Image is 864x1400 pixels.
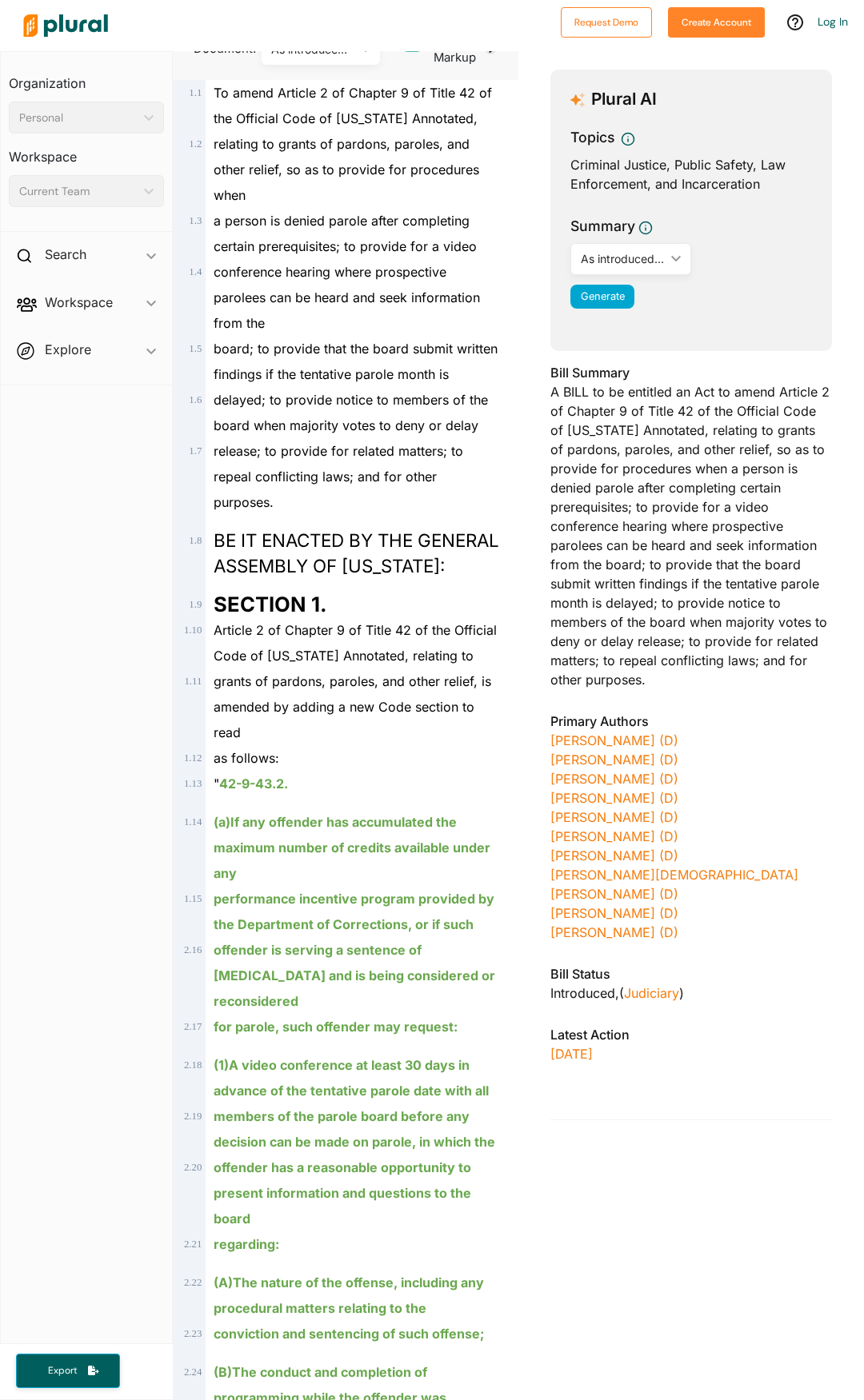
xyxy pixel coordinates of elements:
div: A BILL to be entitled an Act to amend Article 2 of Chapter 9 of Title 42 of the Official Code of ... [550,363,832,699]
span: 2 . 16 [184,944,202,955]
a: [PERSON_NAME] (D) [550,848,678,864]
span: 1 . 12 [184,752,202,764]
span: 2 . 24 [184,1366,202,1378]
div: Personal [19,110,138,126]
span: 1 . 11 [184,676,202,687]
ins: conviction and sentencing of such offense; [214,1326,484,1342]
span: release; to provide for related matters; to repeal conflicting laws; and for other purposes. [214,443,463,510]
ins: offender is serving a sentence of [MEDICAL_DATA] and is being considered or reconsidered [214,942,495,1009]
h3: Summary [570,216,635,237]
button: Create Account [668,7,765,38]
span: delayed; to provide notice to members of the board when majority votes to deny or delay [214,392,488,433]
div: As introduced LC 48 1294 [581,250,665,267]
ins: If any offender has accumulated the maximum number of credits available under any [214,814,490,881]
strong: (A) [214,1274,233,1290]
h3: Plural AI [591,90,657,110]
strong: (1) [214,1057,229,1073]
span: To amend Article 2 of Chapter 9 of Title 42 of the Official Code of [US_STATE] Annotated, [214,85,492,126]
span: 1 . 9 [189,599,202,610]
h3: Bill Summary [550,363,832,382]
h2: Search [45,245,86,263]
ins: members of the parole board before any decision can be made on parole, in which the [214,1108,495,1150]
a: [PERSON_NAME] (D) [550,732,678,748]
h3: Workspace [9,134,164,169]
div: Introduced , ( ) [550,983,832,1003]
a: Log In [818,14,848,29]
span: 1 . 1 [189,87,202,98]
button: Export [16,1354,120,1388]
a: [PERSON_NAME] (D) [550,905,678,921]
span: 2 . 21 [184,1238,202,1250]
a: Create Account [668,13,765,30]
span: a person is denied parole after completing certain prerequisites; to provide for a video [214,213,477,254]
a: [PERSON_NAME][DEMOGRAPHIC_DATA] [PERSON_NAME] (D) [550,867,798,902]
ins: 42-9-43.2. [219,776,288,792]
span: 1 . 8 [189,535,202,546]
span: 2 . 22 [184,1277,202,1288]
span: 1 . 2 [189,138,202,150]
a: [PERSON_NAME] (D) [550,752,678,768]
span: board; to provide that the board submit written findings if the tentative parole month is [214,341,498,382]
ins: for parole, such offender may request: [214,1019,458,1035]
span: 2 . 23 [184,1328,202,1339]
span: BE IT ENACTED BY THE GENERAL ASSEMBLY OF [US_STATE]: [214,529,499,576]
span: 1 . 6 [189,394,202,405]
ins: performance incentive program provided by the Department of Corrections, or if such [214,891,494,932]
a: Judiciary [624,985,679,1001]
span: 2 . 20 [184,1162,202,1173]
span: conference hearing where prospective parolees can be heard and seek information from the [214,264,480,331]
h3: Organization [9,60,164,95]
span: Generate [581,290,625,302]
a: [PERSON_NAME] (D) [550,790,678,806]
ins: regarding: [214,1236,279,1252]
span: " [214,776,288,792]
div: Current Team [19,183,138,200]
a: [PERSON_NAME] (D) [550,924,678,940]
ins: offender has a reasonable opportunity to present information and questions to the board [214,1159,471,1226]
span: Article 2 of Chapter 9 of Title 42 of the Official Code of [US_STATE] Annotated, relating to [214,622,497,664]
a: [PERSON_NAME] (D) [550,809,678,825]
span: relating to grants of pardons, paroles, and other relief, so as to provide for procedures when [214,136,479,203]
button: Generate [570,285,634,309]
h3: Bill Status [550,964,832,983]
span: 2 . 18 [184,1059,202,1071]
ins: A video conference at least 30 days in advance of the tentative parole date with all [214,1057,489,1099]
a: Request Demo [561,13,652,30]
a: [PERSON_NAME] (D) [550,828,678,844]
span: 1 . 10 [184,624,202,636]
strong: (a) [214,814,230,830]
p: [DATE] [550,1044,832,1063]
span: 2 . 17 [184,1021,202,1032]
span: 1 . 7 [189,445,202,457]
strong: (B) [214,1364,232,1380]
h3: Primary Authors [550,712,832,731]
ins: The nature of the offense, including any procedural matters relating to the [214,1274,484,1316]
a: [PERSON_NAME] (D) [550,771,678,787]
span: 1 . 14 [184,816,202,828]
span: as follows: [214,750,279,766]
h3: Topics [570,127,614,148]
span: 1 . 13 [184,778,202,789]
span: 2 . 19 [184,1111,202,1122]
div: Criminal Justice, Public Safety, Law Enforcement, and Incarceration [570,155,812,193]
span: 1 . 4 [189,266,202,277]
span: 1 . 3 [189,215,202,226]
strong: SECTION 1. [214,592,327,616]
span: 1 . 15 [184,893,202,904]
span: 1 . 5 [189,343,202,354]
button: Request Demo [561,7,652,38]
h3: Latest Action [550,1025,832,1044]
span: grants of pardons, paroles, and other relief, is amended by adding a new Code section to read [214,673,491,740]
span: Export [37,1364,88,1378]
